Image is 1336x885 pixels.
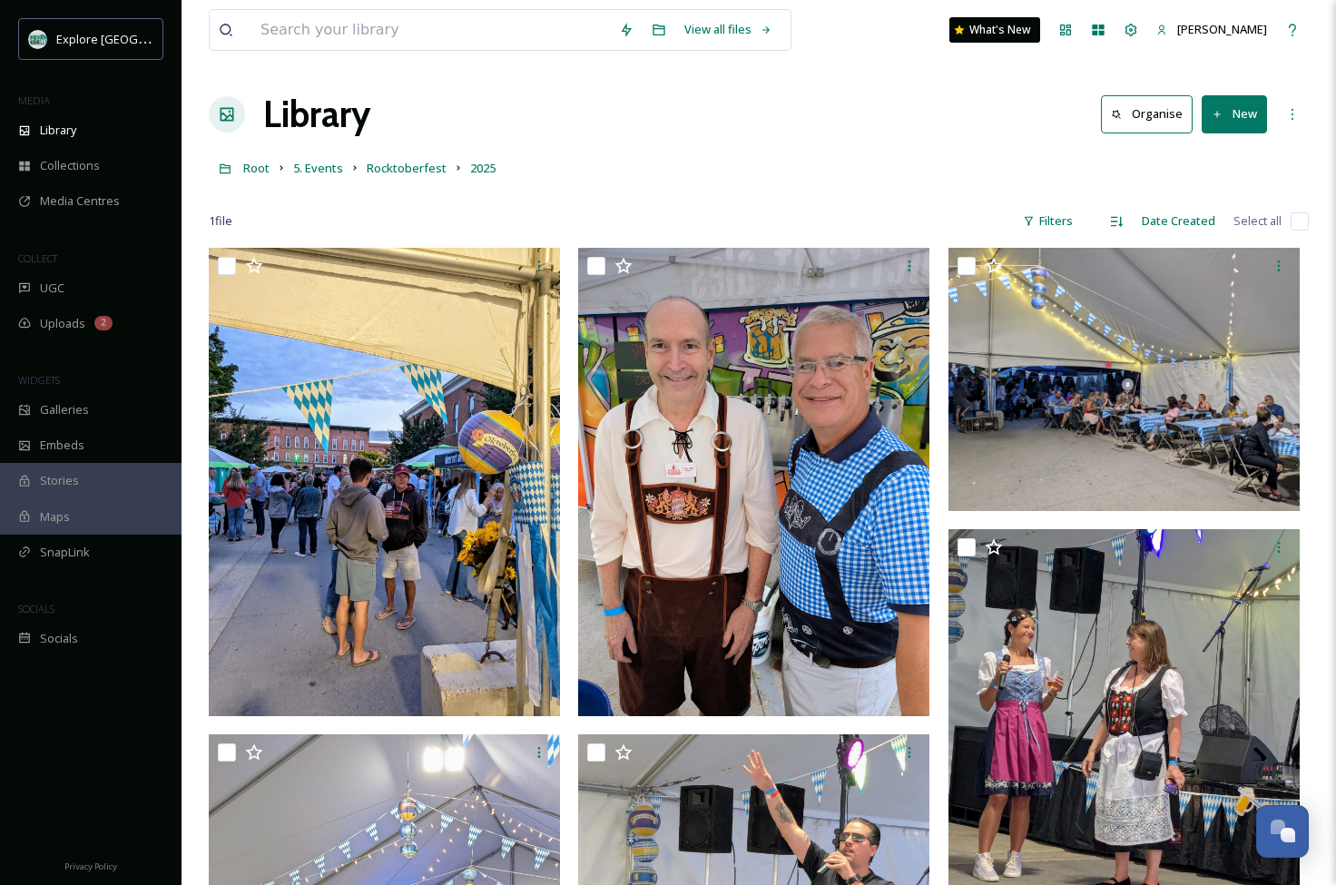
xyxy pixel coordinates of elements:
[40,280,64,297] span: UGC
[1256,805,1309,858] button: Open Chat
[578,248,929,716] img: original_cb527fab-fbd2-4abf-8202-a6ad63b6b524_PXL_20250913_231957555.jpg
[367,160,447,176] span: Rocktoberfest
[293,157,343,179] a: 5. Events
[243,160,270,176] span: Root
[64,854,117,876] a: Privacy Policy
[40,157,100,174] span: Collections
[949,17,1040,43] a: What's New
[40,122,76,139] span: Library
[56,30,306,47] span: Explore [GEOGRAPHIC_DATA][PERSON_NAME]
[64,860,117,872] span: Privacy Policy
[367,157,447,179] a: Rocktoberfest
[209,248,560,716] img: original_f9034348-3bea-4239-8295-618ecf5b280f_PXL_20250914_000210231.jpg
[1202,95,1267,133] button: New
[251,10,610,50] input: Search your library
[470,157,496,179] a: 2025
[293,160,343,176] span: 5. Events
[1147,12,1276,47] a: [PERSON_NAME]
[40,630,78,647] span: Socials
[40,401,89,418] span: Galleries
[1233,212,1282,230] span: Select all
[40,472,79,489] span: Stories
[1177,21,1267,37] span: [PERSON_NAME]
[40,437,84,454] span: Embeds
[18,251,57,265] span: COLLECT
[1101,95,1193,133] button: Organise
[18,602,54,615] span: SOCIALS
[18,373,60,387] span: WIDGETS
[40,508,70,526] span: Maps
[948,248,1300,511] img: original_c128a043-de12-49d5-9414-029520badacc_PXL_20250914_000142667.jpg
[1133,203,1224,239] div: Date Created
[40,315,85,332] span: Uploads
[94,316,113,330] div: 2
[470,160,496,176] span: 2025
[1014,203,1082,239] div: Filters
[18,93,50,107] span: MEDIA
[263,87,370,142] a: Library
[675,12,781,47] a: View all files
[40,544,90,561] span: SnapLink
[40,192,120,210] span: Media Centres
[243,157,270,179] a: Root
[1101,95,1202,133] a: Organise
[29,30,47,48] img: 67e7af72-b6c8-455a-acf8-98e6fe1b68aa.avif
[209,212,232,230] span: 1 file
